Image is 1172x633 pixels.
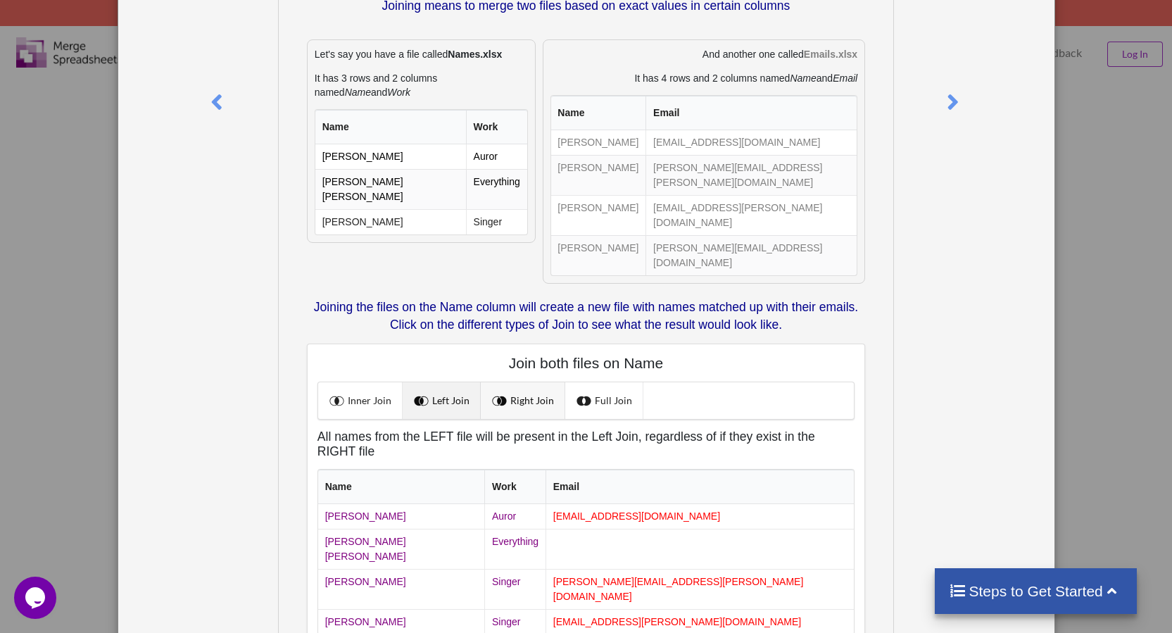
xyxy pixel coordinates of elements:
i: Work [387,87,410,98]
p: Let's say you have a file called [315,47,528,61]
th: Name [551,96,646,130]
td: [PERSON_NAME] [315,144,466,169]
td: [PERSON_NAME] [551,155,646,195]
i: Email [833,73,857,84]
b: Emails.xlsx [804,49,857,60]
td: [EMAIL_ADDRESS][PERSON_NAME][DOMAIN_NAME] [645,195,857,235]
th: Email [546,470,854,504]
td: [PERSON_NAME] [PERSON_NAME] [315,169,466,209]
h4: Steps to Get Started [949,582,1123,600]
td: [PERSON_NAME] [551,130,646,155]
p: It has 3 rows and 2 columns named and [315,71,528,99]
b: Names.xlsx [448,49,502,60]
th: Name [315,110,466,144]
p: It has 4 rows and 2 columns named and [550,71,858,85]
i: Name [345,87,371,98]
td: [PERSON_NAME] [551,195,646,235]
iframe: chat widget [14,577,59,619]
i: Name [790,73,816,84]
a: Inner Join [318,382,403,419]
td: Everything [484,529,546,569]
a: Full Join [565,382,643,419]
td: Singer [466,209,527,234]
td: Auror [466,144,527,169]
th: Work [484,470,546,504]
td: [PERSON_NAME][EMAIL_ADDRESS][DOMAIN_NAME] [645,235,857,275]
p: And another one called [550,47,858,61]
h5: All names from the LEFT file will be present in the Left Join, regardless of if they exist in the... [317,430,855,459]
th: Email [645,96,857,130]
td: [EMAIL_ADDRESS][DOMAIN_NAME] [645,130,857,155]
a: Right Join [481,382,565,419]
p: Joining the files on the Name column will create a new file with names matched up with their emai... [307,299,865,334]
td: [PERSON_NAME] [PERSON_NAME] [318,529,484,569]
td: [PERSON_NAME] [318,569,484,609]
th: Name [318,470,484,504]
td: [PERSON_NAME][EMAIL_ADDRESS][PERSON_NAME][DOMAIN_NAME] [546,569,854,609]
td: Singer [484,569,546,609]
td: [PERSON_NAME] [551,235,646,275]
a: Left Join [403,382,481,419]
td: [PERSON_NAME] [318,504,484,529]
td: [PERSON_NAME] [315,209,466,234]
td: [EMAIL_ADDRESS][DOMAIN_NAME] [546,504,854,529]
td: [PERSON_NAME][EMAIL_ADDRESS][PERSON_NAME][DOMAIN_NAME] [645,155,857,195]
h4: Join both files on Name [317,354,855,372]
td: Auror [484,504,546,529]
th: Work [466,110,527,144]
td: Everything [466,169,527,209]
